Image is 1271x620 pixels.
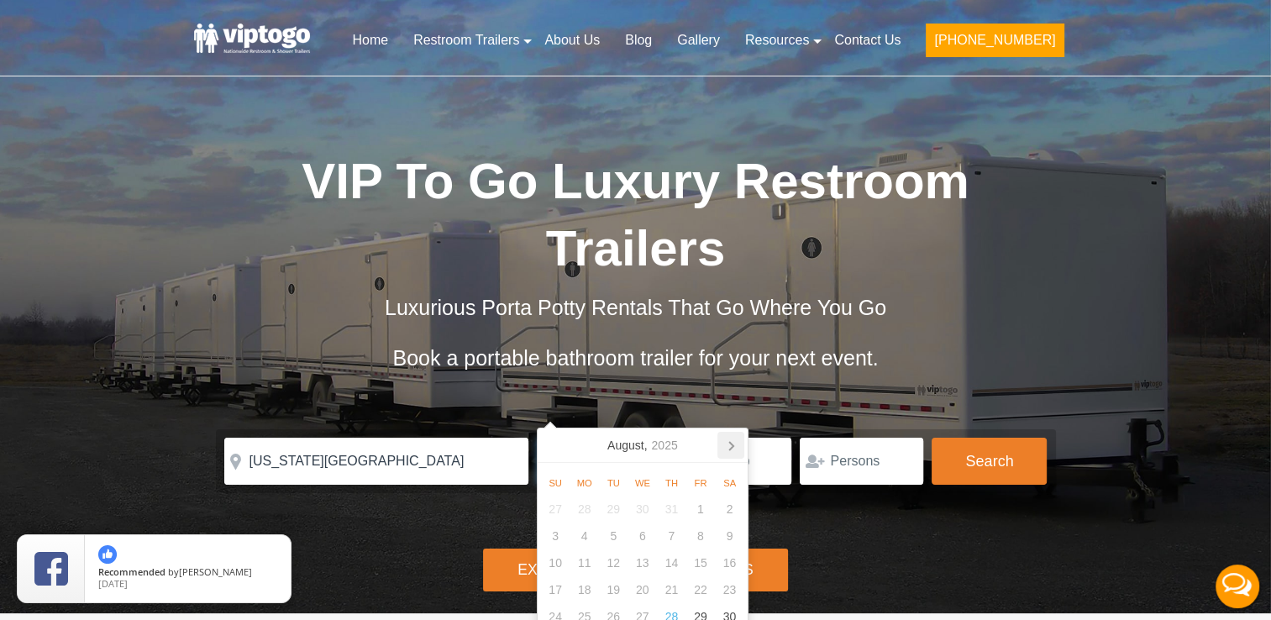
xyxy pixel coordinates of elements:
[612,22,664,59] a: Blog
[98,567,277,579] span: by
[715,576,744,603] div: 23
[628,496,657,523] div: 30
[913,22,1076,67] a: [PHONE_NUMBER]
[98,545,117,564] img: thumbs up icon
[657,496,686,523] div: 31
[932,438,1047,485] button: Search
[570,523,599,549] div: 4
[98,565,165,578] span: Recommended
[1204,553,1271,620] button: Live Chat
[599,473,628,493] div: Tu
[733,22,822,59] a: Resources
[715,496,744,523] div: 2
[541,549,570,576] div: 10
[98,577,128,590] span: [DATE]
[926,24,1064,57] button: [PHONE_NUMBER]
[800,438,923,485] input: Persons
[715,549,744,576] div: 16
[483,549,788,591] div: Explore Restroom Trailers
[651,435,677,455] i: 2025
[599,523,628,549] div: 5
[628,473,658,493] div: We
[541,576,570,603] div: 17
[541,496,570,523] div: 27
[392,346,878,370] span: Book a portable bathroom trailer for your next event.
[657,549,686,576] div: 14
[599,549,628,576] div: 12
[601,432,685,459] div: August,
[570,576,599,603] div: 18
[570,496,599,523] div: 28
[715,523,744,549] div: 9
[686,549,716,576] div: 15
[339,22,401,59] a: Home
[541,523,570,549] div: 3
[532,22,612,59] a: About Us
[599,496,628,523] div: 29
[628,549,657,576] div: 13
[179,565,252,578] span: [PERSON_NAME]
[715,473,744,493] div: Sa
[628,576,657,603] div: 20
[657,576,686,603] div: 21
[541,473,570,493] div: Su
[570,549,599,576] div: 11
[686,523,716,549] div: 8
[657,473,686,493] div: Th
[599,576,628,603] div: 19
[385,296,886,319] span: Luxurious Porta Potty Rentals That Go Where You Go
[34,552,68,586] img: Review Rating
[822,22,913,59] a: Contact Us
[657,523,686,549] div: 7
[628,523,657,549] div: 6
[302,153,969,276] span: VIP To Go Luxury Restroom Trailers
[686,576,716,603] div: 22
[686,473,716,493] div: Fr
[224,438,528,485] input: Where do you need your restroom?
[686,496,716,523] div: 1
[664,22,733,59] a: Gallery
[570,473,599,493] div: Mo
[401,22,532,59] a: Restroom Trailers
